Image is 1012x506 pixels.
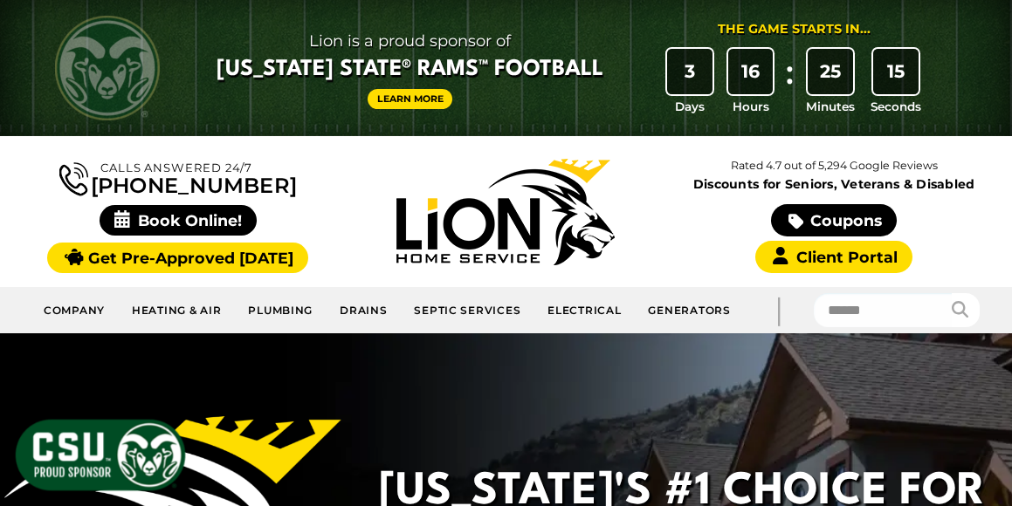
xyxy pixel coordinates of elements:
div: 3 [667,49,713,94]
a: Coupons [771,204,897,236]
a: Plumbing [235,294,327,326]
img: CSU Rams logo [55,16,160,120]
div: | [744,287,814,333]
a: Generators [635,294,743,326]
span: Days [675,98,705,115]
a: Septic Services [401,294,534,326]
span: Lion is a proud sponsor of [217,27,603,55]
a: Client Portal [755,241,912,273]
a: Learn More [368,89,453,109]
div: 16 [728,49,774,94]
div: 15 [873,49,919,94]
a: Company [31,294,119,326]
a: Drains [327,294,401,326]
a: Get Pre-Approved [DATE] [47,243,308,273]
a: Heating & Air [119,294,235,326]
img: CSU Sponsor Badge [13,417,188,493]
div: 25 [808,49,853,94]
span: [US_STATE] State® Rams™ Football [217,55,603,85]
div: : [781,49,798,116]
span: Seconds [871,98,921,115]
span: Discounts for Seniors, Veterans & Disabled [674,178,995,190]
span: Book Online! [100,205,258,236]
div: The Game Starts in... [718,20,871,39]
a: Electrical [534,294,635,326]
p: Rated 4.7 out of 5,294 Google Reviews [670,156,998,175]
img: Lion Home Service [396,159,615,265]
span: Minutes [806,98,855,115]
a: [PHONE_NUMBER] [59,159,297,196]
span: Hours [733,98,769,115]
